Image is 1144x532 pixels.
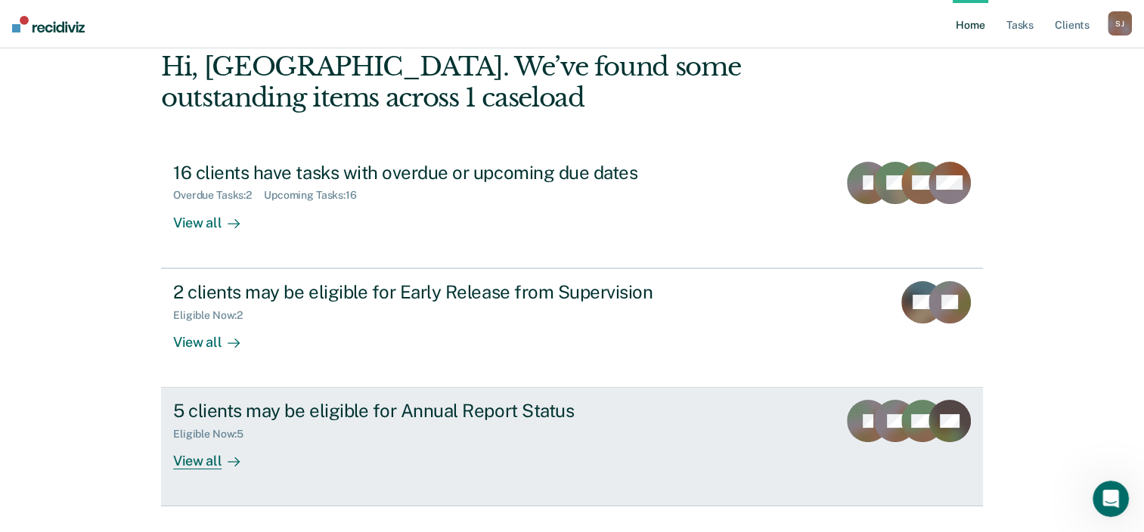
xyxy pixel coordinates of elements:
[264,189,369,202] div: Upcoming Tasks : 16
[161,150,983,268] a: 16 clients have tasks with overdue or upcoming due datesOverdue Tasks:2Upcoming Tasks:16View all
[12,16,85,32] img: Recidiviz
[173,162,704,184] div: 16 clients have tasks with overdue or upcoming due dates
[173,189,264,202] div: Overdue Tasks : 2
[161,51,818,113] div: Hi, [GEOGRAPHIC_DATA]. We’ve found some outstanding items across 1 caseload
[173,202,258,231] div: View all
[1108,11,1132,36] button: SJ
[173,400,704,422] div: 5 clients may be eligible for Annual Report Status
[161,388,983,506] a: 5 clients may be eligible for Annual Report StatusEligible Now:5View all
[161,268,983,388] a: 2 clients may be eligible for Early Release from SupervisionEligible Now:2View all
[1108,11,1132,36] div: S J
[173,281,704,303] div: 2 clients may be eligible for Early Release from Supervision
[1093,481,1129,517] iframe: Intercom live chat
[173,428,256,441] div: Eligible Now : 5
[173,309,255,322] div: Eligible Now : 2
[173,321,258,351] div: View all
[173,441,258,470] div: View all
